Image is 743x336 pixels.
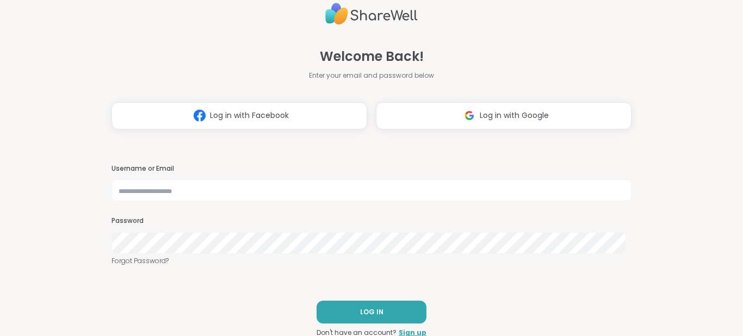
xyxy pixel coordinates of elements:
[320,47,424,66] span: Welcome Back!
[112,164,631,173] h3: Username or Email
[309,71,434,80] span: Enter your email and password below
[210,110,289,121] span: Log in with Facebook
[376,102,631,129] button: Log in with Google
[112,216,631,226] h3: Password
[459,105,480,126] img: ShareWell Logomark
[317,301,426,323] button: LOG IN
[189,105,210,126] img: ShareWell Logomark
[112,256,631,266] a: Forgot Password?
[480,110,549,121] span: Log in with Google
[360,307,383,317] span: LOG IN
[112,102,367,129] button: Log in with Facebook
